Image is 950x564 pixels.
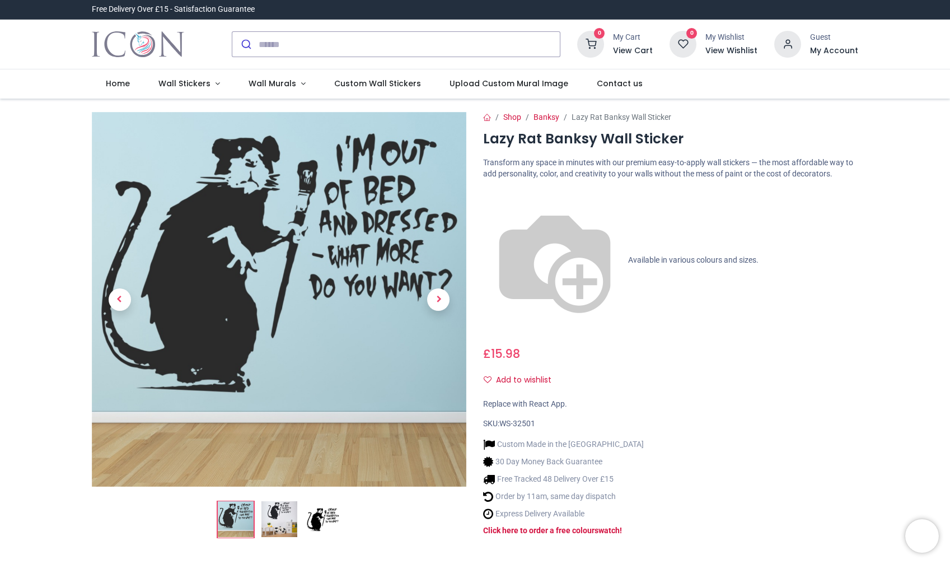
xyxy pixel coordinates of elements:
a: Shop [503,113,521,122]
img: color-wheel.png [483,189,626,332]
a: View Cart [613,45,653,57]
a: Previous [92,168,148,431]
div: Guest [810,32,858,43]
span: Custom Wall Stickers [334,78,421,89]
img: Lazy Rat Banksy Wall Sticker [92,112,467,487]
div: Replace with React App. [483,399,858,410]
span: 15.98 [491,346,520,362]
span: Upload Custom Mural Image [450,78,568,89]
img: Lazy Rat Banksy Wall Sticker [218,501,254,537]
button: Add to wishlistAdd to wishlist [483,371,561,390]
img: Icon Wall Stickers [92,29,184,60]
li: Free Tracked 48 Delivery Over £15 [483,473,644,485]
div: My Cart [613,32,653,43]
span: Next [427,288,450,310]
a: My Account [810,45,858,57]
span: Lazy Rat Banksy Wall Sticker [572,113,671,122]
a: swatch [595,526,620,535]
div: My Wishlist [705,32,757,43]
a: Next [410,168,466,431]
a: Banksy [534,113,559,122]
span: Wall Murals [249,78,296,89]
a: Logo of Icon Wall Stickers [92,29,184,60]
a: 0 [577,39,604,48]
span: Home [106,78,130,89]
img: WS-32501-03 [305,501,341,537]
iframe: Customer reviews powered by Trustpilot [623,4,858,15]
li: Custom Made in the [GEOGRAPHIC_DATA] [483,439,644,450]
div: Free Delivery Over £15 - Satisfaction Guarantee [92,4,255,15]
div: SKU: [483,418,858,430]
span: £ [483,346,520,362]
span: Wall Stickers [158,78,210,89]
a: Wall Murals [235,69,320,99]
a: Wall Stickers [144,69,235,99]
span: WS-32501 [499,419,535,428]
p: Transform any space in minutes with our premium easy-to-apply wall stickers — the most affordable... [483,157,858,179]
span: Contact us [597,78,643,89]
button: Submit [232,32,259,57]
sup: 0 [594,28,605,39]
h1: Lazy Rat Banksy Wall Sticker [483,129,858,148]
li: Order by 11am, same day dispatch [483,491,644,502]
li: 30 Day Money Back Guarantee [483,456,644,468]
a: 0 [670,39,696,48]
img: WS-32501-02 [261,501,297,537]
i: Add to wishlist [484,376,492,384]
sup: 0 [686,28,697,39]
iframe: Brevo live chat [905,519,939,553]
span: Previous [109,288,131,310]
a: Click here to order a free colour [483,526,595,535]
a: ! [620,526,622,535]
a: View Wishlist [705,45,757,57]
li: Express Delivery Available [483,508,644,520]
span: Available in various colours and sizes. [628,255,759,264]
